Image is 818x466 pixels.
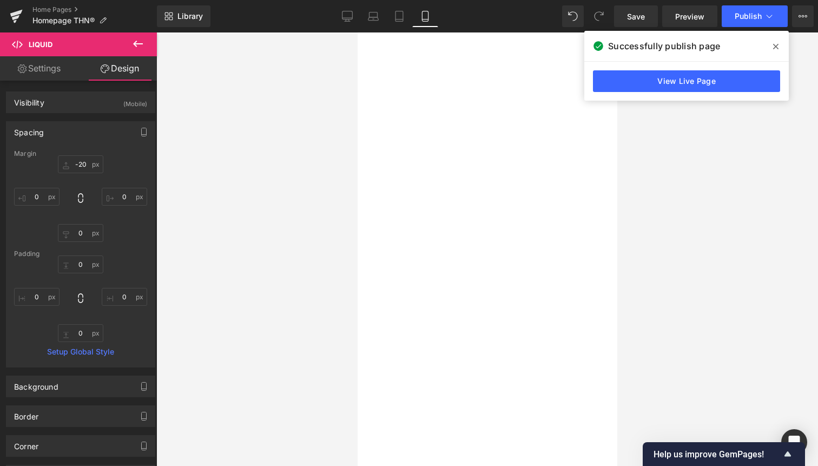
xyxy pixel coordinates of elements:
[14,150,147,157] div: Margin
[386,5,412,27] a: Tablet
[29,40,52,49] span: Liquid
[14,250,147,258] div: Padding
[654,449,781,460] span: Help us improve GemPages!
[334,5,360,27] a: Desktop
[360,5,386,27] a: Laptop
[102,188,147,206] input: 0
[14,406,38,421] div: Border
[735,12,762,21] span: Publish
[722,5,788,27] button: Publish
[58,155,103,173] input: 0
[14,188,60,206] input: 0
[792,5,814,27] button: More
[58,224,103,242] input: 0
[662,5,717,27] a: Preview
[588,5,610,27] button: Redo
[675,11,704,22] span: Preview
[608,40,720,52] span: Successfully publish page
[562,5,584,27] button: Undo
[32,16,95,25] span: Homepage THN®
[58,324,103,342] input: 0
[14,288,60,306] input: 0
[593,70,780,92] a: View Live Page
[58,255,103,273] input: 0
[177,11,203,21] span: Library
[781,429,807,455] div: Open Intercom Messenger
[14,347,147,356] a: Setup Global Style
[157,5,210,27] a: New Library
[412,5,438,27] a: Mobile
[14,92,44,107] div: Visibility
[81,56,159,81] a: Design
[654,448,794,461] button: Show survey - Help us improve GemPages!
[14,376,58,391] div: Background
[14,436,38,451] div: Corner
[32,5,157,14] a: Home Pages
[123,92,147,110] div: (Mobile)
[14,122,44,137] div: Spacing
[102,288,147,306] input: 0
[627,11,645,22] span: Save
